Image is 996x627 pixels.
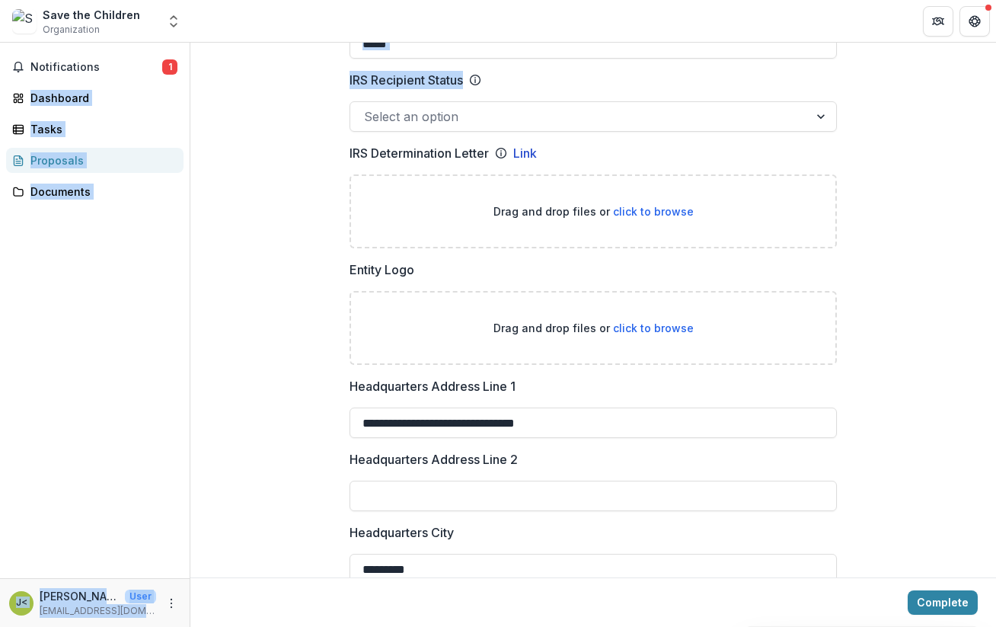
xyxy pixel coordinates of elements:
[40,588,119,604] p: [PERSON_NAME] [PERSON_NAME] <[EMAIL_ADDRESS][DOMAIN_NAME]>
[12,9,37,34] img: Save the Children
[493,203,694,219] p: Drag and drop files or
[513,144,537,162] a: Link
[40,604,156,618] p: [EMAIL_ADDRESS][DOMAIN_NAME]
[162,594,180,613] button: More
[6,55,184,79] button: Notifications1
[350,377,516,395] p: Headquarters Address Line 1
[923,6,953,37] button: Partners
[125,590,156,603] p: User
[6,148,184,173] a: Proposals
[162,59,177,75] span: 1
[30,184,171,200] div: Documents
[6,85,184,110] a: Dashboard
[350,261,414,279] p: Entity Logo
[30,152,171,168] div: Proposals
[350,71,463,89] p: IRS Recipient Status
[43,7,140,23] div: Save the Children
[6,179,184,204] a: Documents
[613,321,694,334] span: click to browse
[30,61,162,74] span: Notifications
[613,205,694,218] span: click to browse
[350,144,489,162] p: IRS Determination Letter
[908,590,978,615] button: Complete
[493,320,694,336] p: Drag and drop files or
[30,121,171,137] div: Tasks
[16,598,27,608] div: Julia Johna <jjohna@savechildren.org>
[6,117,184,142] a: Tasks
[30,90,171,106] div: Dashboard
[350,523,454,542] p: Headquarters City
[43,23,100,37] span: Organization
[959,6,990,37] button: Get Help
[350,450,518,469] p: Headquarters Address Line 2
[163,6,184,37] button: Open entity switcher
